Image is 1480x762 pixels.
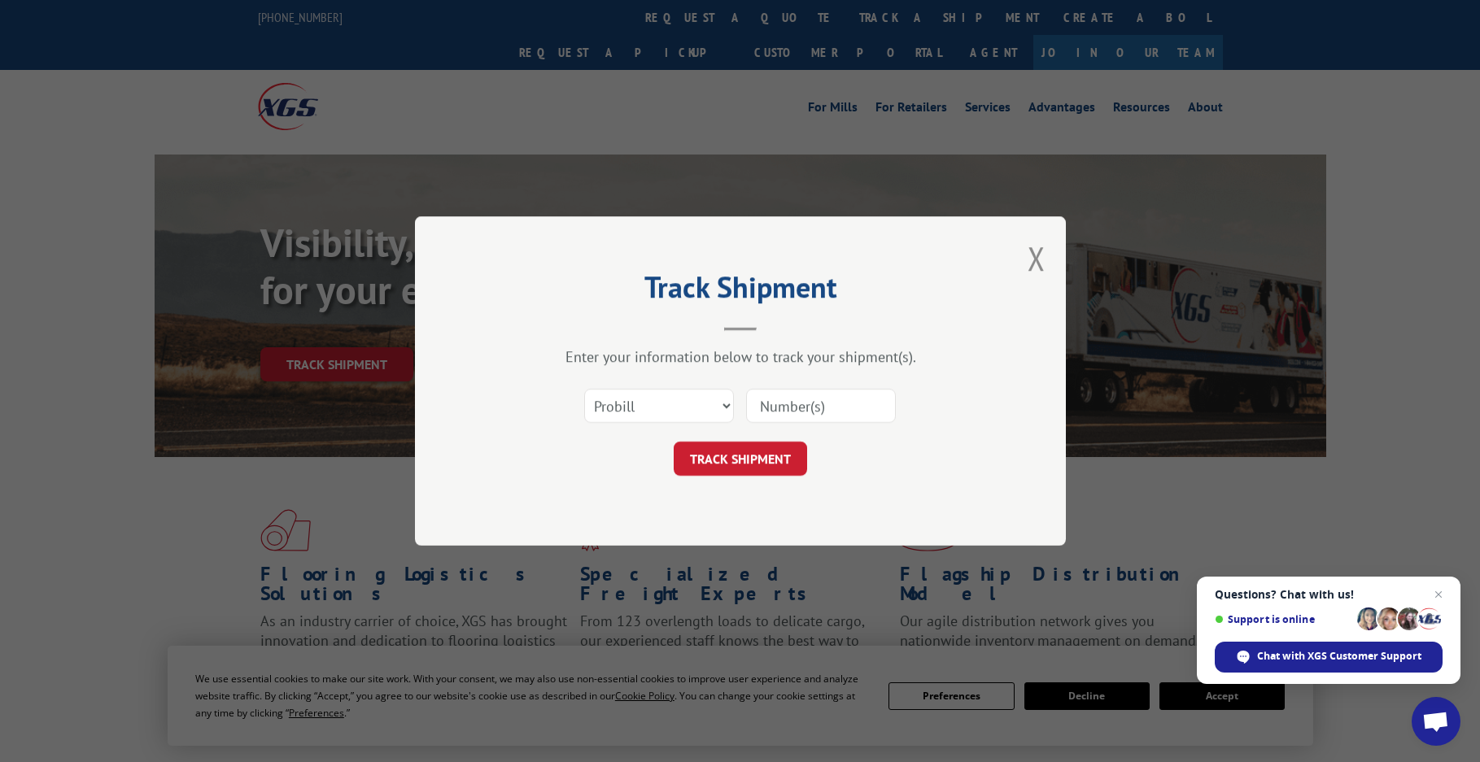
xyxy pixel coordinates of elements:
h2: Track Shipment [496,276,984,307]
span: Questions? Chat with us! [1215,588,1443,601]
button: TRACK SHIPMENT [674,442,807,476]
button: Close modal [1028,237,1046,280]
div: Open chat [1412,697,1460,746]
span: Close chat [1429,585,1448,604]
div: Enter your information below to track your shipment(s). [496,347,984,366]
span: Chat with XGS Customer Support [1257,649,1421,664]
div: Chat with XGS Customer Support [1215,642,1443,673]
input: Number(s) [746,389,896,423]
span: Support is online [1215,613,1351,625]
